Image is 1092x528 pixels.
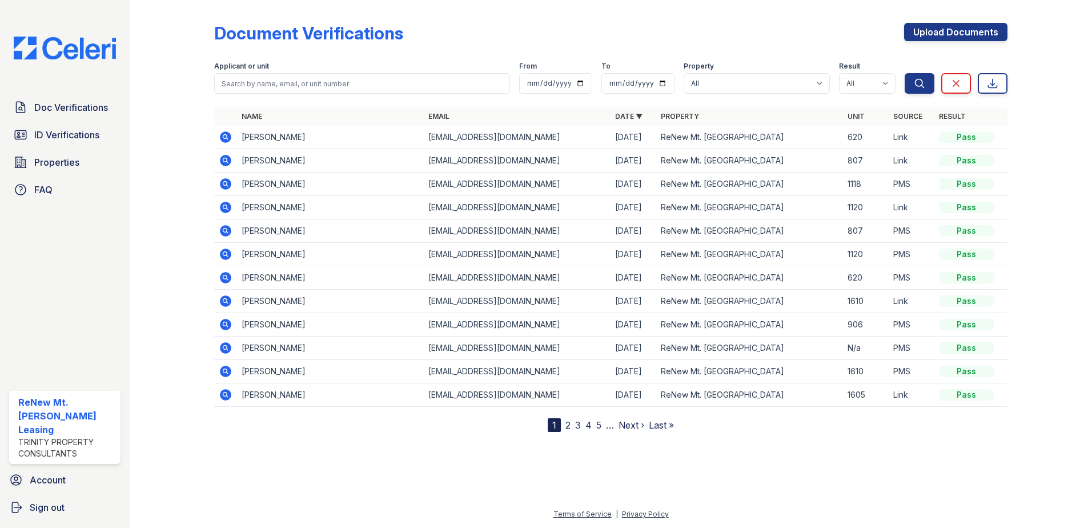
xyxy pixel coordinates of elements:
[424,266,611,290] td: [EMAIL_ADDRESS][DOMAIN_NAME]
[30,473,66,487] span: Account
[30,501,65,514] span: Sign out
[424,290,611,313] td: [EMAIL_ADDRESS][DOMAIN_NAME]
[656,360,843,383] td: ReNew Mt. [GEOGRAPHIC_DATA]
[585,419,592,431] a: 4
[843,290,889,313] td: 1610
[424,219,611,243] td: [EMAIL_ADDRESS][DOMAIN_NAME]
[939,225,994,237] div: Pass
[34,183,53,197] span: FAQ
[34,128,99,142] span: ID Verifications
[889,313,934,337] td: PMS
[5,469,125,491] a: Account
[889,173,934,196] td: PMS
[611,126,656,149] td: [DATE]
[889,337,934,360] td: PMS
[939,155,994,166] div: Pass
[843,149,889,173] td: 807
[519,62,537,71] label: From
[424,149,611,173] td: [EMAIL_ADDRESS][DOMAIN_NAME]
[34,101,108,114] span: Doc Verifications
[684,62,714,71] label: Property
[939,295,994,307] div: Pass
[656,383,843,407] td: ReNew Mt. [GEOGRAPHIC_DATA]
[237,149,424,173] td: [PERSON_NAME]
[601,62,611,71] label: To
[649,419,674,431] a: Last »
[889,266,934,290] td: PMS
[939,389,994,401] div: Pass
[424,337,611,360] td: [EMAIL_ADDRESS][DOMAIN_NAME]
[424,243,611,266] td: [EMAIL_ADDRESS][DOMAIN_NAME]
[611,149,656,173] td: [DATE]
[843,360,889,383] td: 1610
[18,437,116,459] div: Trinity Property Consultants
[889,290,934,313] td: Link
[843,337,889,360] td: N/a
[428,112,449,121] a: Email
[5,496,125,519] a: Sign out
[889,149,934,173] td: Link
[889,383,934,407] td: Link
[843,126,889,149] td: 620
[9,96,121,119] a: Doc Verifications
[565,419,571,431] a: 2
[237,337,424,360] td: [PERSON_NAME]
[424,126,611,149] td: [EMAIL_ADDRESS][DOMAIN_NAME]
[611,313,656,337] td: [DATE]
[237,126,424,149] td: [PERSON_NAME]
[242,112,262,121] a: Name
[656,196,843,219] td: ReNew Mt. [GEOGRAPHIC_DATA]
[9,151,121,174] a: Properties
[237,360,424,383] td: [PERSON_NAME]
[424,360,611,383] td: [EMAIL_ADDRESS][DOMAIN_NAME]
[424,383,611,407] td: [EMAIL_ADDRESS][DOMAIN_NAME]
[611,173,656,196] td: [DATE]
[611,337,656,360] td: [DATE]
[237,173,424,196] td: [PERSON_NAME]
[656,266,843,290] td: ReNew Mt. [GEOGRAPHIC_DATA]
[843,383,889,407] td: 1605
[889,243,934,266] td: PMS
[843,313,889,337] td: 906
[424,196,611,219] td: [EMAIL_ADDRESS][DOMAIN_NAME]
[656,219,843,243] td: ReNew Mt. [GEOGRAPHIC_DATA]
[848,112,865,121] a: Unit
[611,266,656,290] td: [DATE]
[843,266,889,290] td: 620
[5,37,125,59] img: CE_Logo_Blue-a8612792a0a2168367f1c8372b55b34899dd931a85d93a1a3d3e32e68fde9ad4.png
[237,243,424,266] td: [PERSON_NAME]
[214,62,269,71] label: Applicant or unit
[606,418,614,432] span: …
[596,419,601,431] a: 5
[619,419,644,431] a: Next ›
[661,112,699,121] a: Property
[939,249,994,260] div: Pass
[656,126,843,149] td: ReNew Mt. [GEOGRAPHIC_DATA]
[237,219,424,243] td: [PERSON_NAME]
[553,510,612,518] a: Terms of Service
[656,337,843,360] td: ReNew Mt. [GEOGRAPHIC_DATA]
[616,510,618,518] div: |
[893,112,922,121] a: Source
[939,342,994,354] div: Pass
[611,196,656,219] td: [DATE]
[843,173,889,196] td: 1118
[575,419,581,431] a: 3
[889,219,934,243] td: PMS
[939,319,994,330] div: Pass
[939,202,994,213] div: Pass
[939,272,994,283] div: Pass
[237,290,424,313] td: [PERSON_NAME]
[843,196,889,219] td: 1120
[611,290,656,313] td: [DATE]
[611,219,656,243] td: [DATE]
[656,149,843,173] td: ReNew Mt. [GEOGRAPHIC_DATA]
[548,418,561,432] div: 1
[656,243,843,266] td: ReNew Mt. [GEOGRAPHIC_DATA]
[843,219,889,243] td: 807
[34,155,79,169] span: Properties
[939,178,994,190] div: Pass
[656,290,843,313] td: ReNew Mt. [GEOGRAPHIC_DATA]
[656,313,843,337] td: ReNew Mt. [GEOGRAPHIC_DATA]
